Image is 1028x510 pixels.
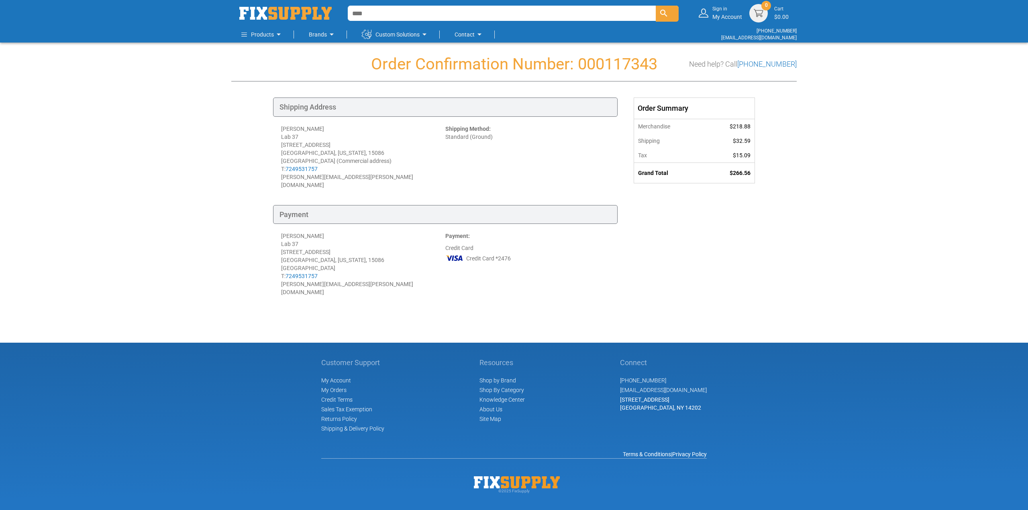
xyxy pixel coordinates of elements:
h1: Order Confirmation Number: 000117343 [231,55,797,73]
h5: Connect [620,359,707,367]
a: Shipping & Delivery Policy [321,425,384,432]
span: © 2025 FixSupply [498,489,530,493]
a: Shop By Category [479,387,524,393]
strong: Payment: [445,233,470,239]
h5: Resources [479,359,525,367]
div: Payment [273,205,618,224]
div: Standard (Ground) [445,125,610,189]
h3: Need help? Call [689,60,797,68]
a: store logo [239,7,332,20]
a: Brands [309,26,337,43]
a: Contact [455,26,484,43]
span: $218.88 [730,123,751,130]
span: 0 [765,2,768,9]
span: $15.09 [733,152,751,158]
span: My Orders [321,387,347,393]
div: [PERSON_NAME] Lab 37 [STREET_ADDRESS] [GEOGRAPHIC_DATA], [US_STATE], 15086 [GEOGRAPHIC_DATA] T: [... [281,232,445,296]
a: 7249531757 [286,273,318,279]
a: About Us [479,406,502,412]
span: Credit Card *2476 [466,254,511,262]
a: [PHONE_NUMBER] [757,28,797,34]
strong: Grand Total [638,170,668,176]
a: Privacy Policy [672,451,707,457]
a: Custom Solutions [362,26,429,43]
a: Terms & Conditions [623,451,671,457]
a: Shop by Brand [479,377,516,384]
img: Fix Industrial Supply [239,7,332,20]
a: [PHONE_NUMBER] [737,60,797,68]
th: Tax [634,148,704,163]
a: 7249531757 [286,166,318,172]
a: Site Map [479,416,501,422]
th: Shipping [634,134,704,148]
div: Credit Card [445,232,610,296]
span: My Account [321,377,351,384]
span: Credit Terms [321,396,353,403]
a: [PHONE_NUMBER] [620,377,666,384]
div: | [321,450,707,458]
div: Shipping Address [273,98,618,117]
div: Order Summary [634,98,755,119]
span: $0.00 [774,14,789,20]
th: Merchandise [634,119,704,134]
small: Cart [774,6,789,12]
span: $266.56 [730,170,751,176]
small: Sign in [712,6,742,12]
div: My Account [712,6,742,20]
img: VI [445,252,464,264]
div: [PERSON_NAME] Lab 37 [STREET_ADDRESS] [GEOGRAPHIC_DATA], [US_STATE], 15086 [GEOGRAPHIC_DATA] (Com... [281,125,445,189]
img: Fix Industrial Supply [474,476,560,488]
span: Sales Tax Exemption [321,406,372,412]
a: Products [241,26,284,43]
a: [EMAIL_ADDRESS][DOMAIN_NAME] [721,35,797,41]
span: $32.59 [733,138,751,144]
a: Knowledge Center [479,396,525,403]
h5: Customer Support [321,359,384,367]
strong: Shipping Method: [445,126,491,132]
a: [EMAIL_ADDRESS][DOMAIN_NAME] [620,387,707,393]
span: [STREET_ADDRESS] [GEOGRAPHIC_DATA], NY 14202 [620,396,701,411]
a: Returns Policy [321,416,357,422]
